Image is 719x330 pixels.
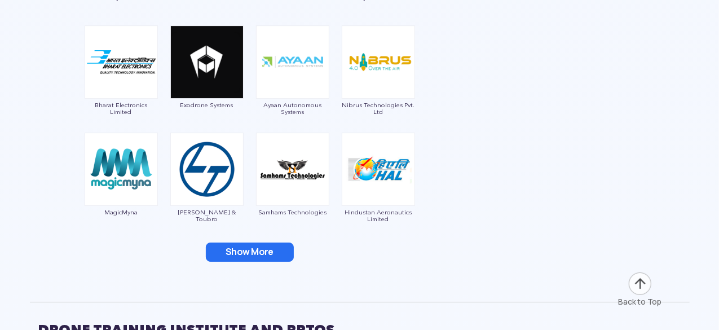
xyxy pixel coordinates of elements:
span: Nibrus Technologies Pvt. Ltd [341,102,416,115]
img: ic_samhams.png [256,133,329,206]
span: Ayaan Autonomous Systems [255,102,330,115]
span: Samhams Technologies [255,209,330,215]
span: [PERSON_NAME] & Toubro [170,209,244,222]
a: [PERSON_NAME] & Toubro [170,164,244,222]
a: Nibrus Technologies Pvt. Ltd [341,56,416,115]
a: Bharat Electronics Limited [84,56,158,115]
img: img_magicmyna.png [85,133,158,206]
img: ic_arrow-up.png [628,271,652,296]
a: Samhams Technologies [255,164,330,215]
span: Exodrone Systems [170,102,244,108]
span: MagicMyna [84,209,158,215]
img: ic_nibrus.png [342,25,415,99]
img: ic_bharatelectronics.png [85,25,158,99]
img: ic_hindustanaeronautics.png [342,133,415,206]
div: Back to Top [618,296,661,307]
a: MagicMyna [84,164,158,215]
img: ic_larsen.png [170,133,244,206]
span: Bharat Electronics Limited [84,102,158,115]
img: img_ayaan.png [256,25,329,99]
a: Exodrone Systems [170,56,244,108]
span: Hindustan Aeronautics Limited [341,209,416,222]
a: Ayaan Autonomous Systems [255,56,330,115]
a: Hindustan Aeronautics Limited [341,164,416,222]
img: img_exodrone.png [170,25,244,99]
button: Show More [206,243,294,262]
